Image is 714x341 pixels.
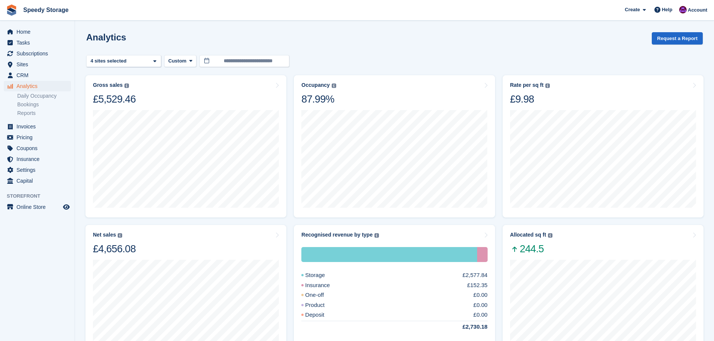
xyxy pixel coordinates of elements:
div: Gross sales [93,82,123,88]
span: Custom [168,57,186,65]
img: icon-info-grey-7440780725fd019a000dd9b08b2336e03edf1995a4989e88bcd33f0948082b44.svg [545,83,550,88]
button: Request a Report [652,32,703,45]
img: stora-icon-8386f47178a22dfd0bd8f6a31ec36ba5ce8667c1dd55bd0f319d3a0aa187defe.svg [6,4,17,16]
button: Custom [164,55,196,67]
div: Product [301,301,343,310]
div: Insurance [301,281,348,290]
div: £2,730.18 [445,323,488,331]
a: menu [4,154,71,164]
a: menu [4,70,71,80]
a: menu [4,48,71,59]
div: Deposit [301,311,342,319]
img: Dan Jackson [679,6,687,13]
div: £0.00 [473,311,488,319]
span: Invoices [16,121,61,132]
a: menu [4,165,71,175]
div: £4,656.08 [93,243,136,255]
img: icon-info-grey-7440780725fd019a000dd9b08b2336e03edf1995a4989e88bcd33f0948082b44.svg [548,233,552,238]
a: Preview store [62,203,71,211]
a: Reports [17,110,71,117]
img: icon-info-grey-7440780725fd019a000dd9b08b2336e03edf1995a4989e88bcd33f0948082b44.svg [374,233,379,238]
a: menu [4,81,71,91]
span: CRM [16,70,61,80]
a: menu [4,132,71,143]
a: menu [4,37,71,48]
span: Sites [16,59,61,70]
a: menu [4,59,71,70]
a: menu [4,176,71,186]
span: Help [662,6,672,13]
span: Insurance [16,154,61,164]
div: Net sales [93,232,116,238]
div: Occupancy [301,82,329,88]
div: Insurance [477,247,488,262]
a: menu [4,27,71,37]
span: Subscriptions [16,48,61,59]
span: Pricing [16,132,61,143]
div: Allocated sq ft [510,232,546,238]
a: menu [4,143,71,153]
a: menu [4,121,71,132]
div: 87.99% [301,93,336,106]
div: £2,577.84 [463,271,488,280]
div: Storage [301,247,477,262]
div: One-off [301,291,342,299]
a: menu [4,202,71,212]
a: Bookings [17,101,71,108]
div: Storage [301,271,343,280]
span: Account [688,6,707,14]
div: Recognised revenue by type [301,232,373,238]
span: Settings [16,165,61,175]
span: 244.5 [510,243,552,255]
span: Tasks [16,37,61,48]
span: Capital [16,176,61,186]
img: icon-info-grey-7440780725fd019a000dd9b08b2336e03edf1995a4989e88bcd33f0948082b44.svg [332,83,336,88]
img: icon-info-grey-7440780725fd019a000dd9b08b2336e03edf1995a4989e88bcd33f0948082b44.svg [118,233,122,238]
span: Storefront [7,192,75,200]
span: Online Store [16,202,61,212]
div: £0.00 [473,301,488,310]
div: £0.00 [473,291,488,299]
a: Daily Occupancy [17,92,71,100]
h2: Analytics [86,32,126,42]
div: Rate per sq ft [510,82,543,88]
a: Speedy Storage [20,4,72,16]
div: £9.98 [510,93,550,106]
span: Create [625,6,640,13]
div: £152.35 [467,281,487,290]
span: Coupons [16,143,61,153]
span: Analytics [16,81,61,91]
img: icon-info-grey-7440780725fd019a000dd9b08b2336e03edf1995a4989e88bcd33f0948082b44.svg [124,83,129,88]
div: 4 sites selected [89,57,129,65]
span: Home [16,27,61,37]
div: £5,529.46 [93,93,136,106]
